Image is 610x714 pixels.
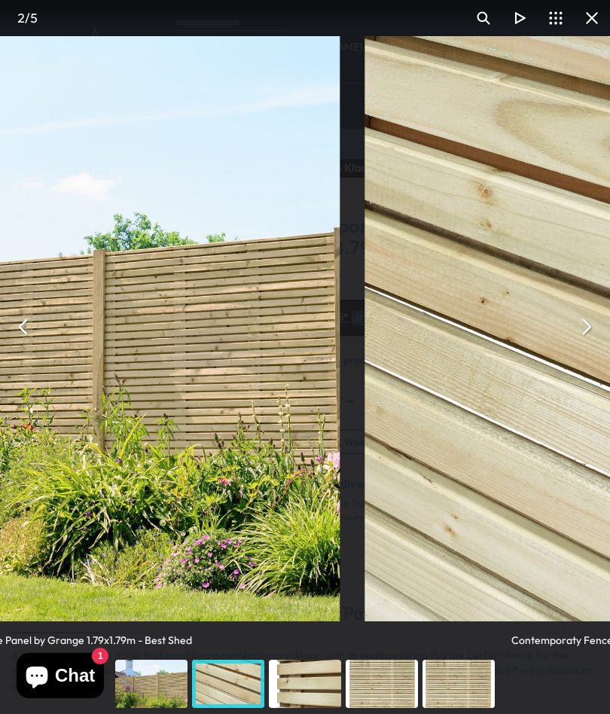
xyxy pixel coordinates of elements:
button: Next [568,309,604,345]
button: Previous [6,309,42,345]
span: 5 [30,10,38,26]
span: 2 [17,10,25,26]
inbox-online-store-chat: Shopify online store chat [12,653,108,702]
